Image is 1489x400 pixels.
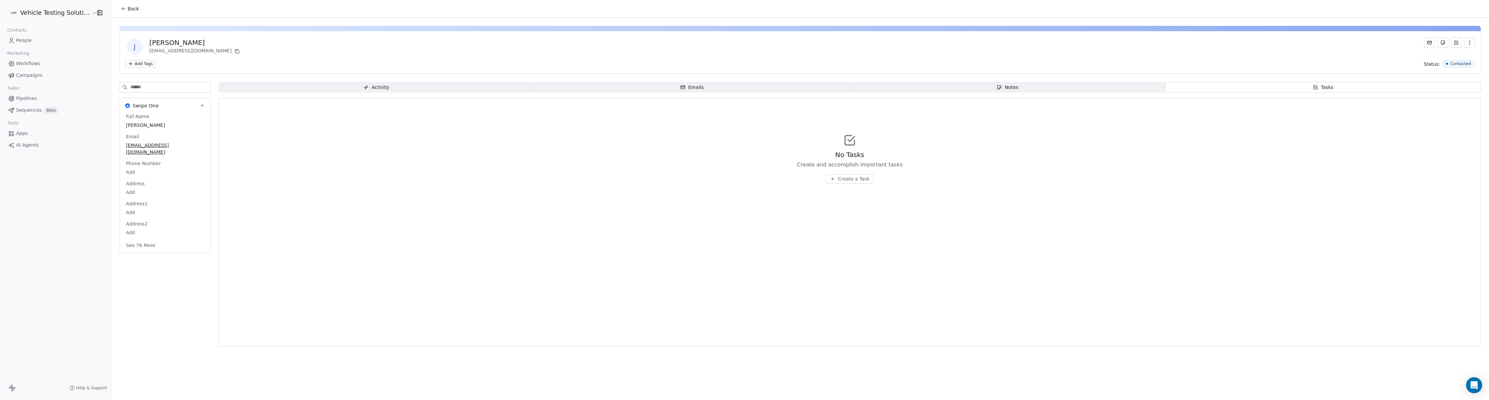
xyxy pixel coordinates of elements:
[133,102,159,109] span: Swipe One
[125,113,151,120] span: Full Name
[125,60,156,67] button: Add Tags
[16,130,28,137] span: Apps
[76,385,107,391] span: Help & Support
[16,95,37,102] span: Pipelines
[126,169,204,176] span: Add
[127,39,143,55] span: J
[5,128,106,139] a: Apps
[44,107,58,114] span: Beta
[5,118,21,128] span: Tools
[16,107,42,114] span: Sequences
[149,38,241,47] div: [PERSON_NAME]
[122,239,160,251] button: See 76 More
[70,385,107,391] a: Help & Support
[997,84,1018,91] div: Notes
[1450,61,1471,66] div: Contacted
[5,35,106,46] a: People
[125,133,140,140] span: Email
[128,5,139,12] span: Back
[1466,377,1482,393] div: Open Intercom Messenger
[16,72,42,79] span: Campaigns
[835,150,864,159] span: No Tasks
[125,200,149,207] span: Address1
[9,9,17,17] img: VTS%20Logo%20Darker.png
[125,160,162,167] span: Phone Number
[8,7,88,18] button: Vehicle Testing Solutions
[126,229,204,236] span: Add
[5,105,106,116] a: SequencesBeta
[16,142,39,149] span: AI Agents
[5,93,106,104] a: Pipelines
[16,60,40,67] span: Workflows
[16,37,32,44] span: People
[149,47,241,55] div: [EMAIL_ADDRESS][DOMAIN_NAME]
[126,189,204,196] span: Add
[125,180,146,187] span: Address
[5,70,106,81] a: Campaigns
[126,142,204,155] span: [EMAIL_ADDRESS][DOMAIN_NAME]
[20,8,91,17] span: Vehicle Testing Solutions
[120,98,210,113] button: Swipe OneSwipe One
[4,25,30,35] span: Contacts
[680,84,704,91] div: Emails
[125,103,130,108] img: Swipe One
[5,58,106,69] a: Workflows
[4,48,32,58] span: Marketing
[126,209,204,216] span: Add
[826,174,874,184] button: Create a Task
[838,176,870,182] span: Create a Task
[126,122,204,129] span: [PERSON_NAME]
[117,3,143,15] button: Back
[120,113,210,253] div: Swipe OneSwipe One
[5,83,22,93] span: Sales
[5,140,106,151] a: AI Agents
[363,84,389,91] div: Activity
[797,161,903,169] span: Create and accomplish important tasks
[1424,61,1440,67] span: Status:
[125,220,149,227] span: Address2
